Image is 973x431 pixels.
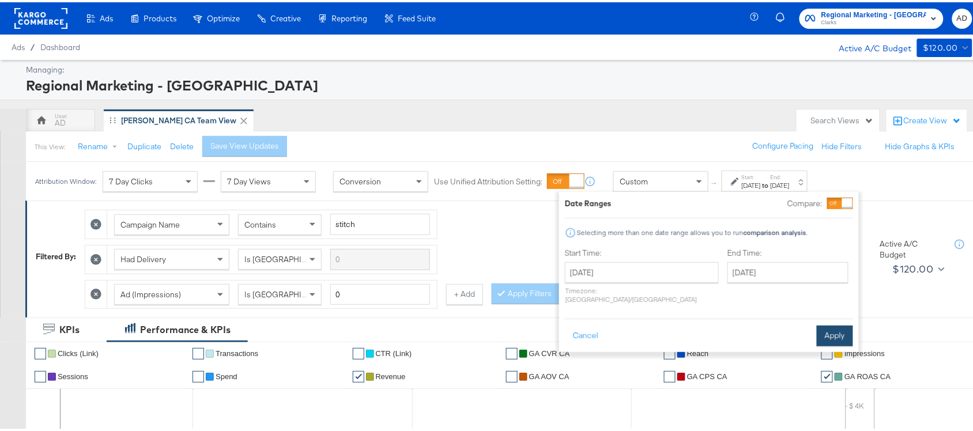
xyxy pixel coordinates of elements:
[35,175,97,183] div: Attribution Window:
[376,347,412,356] span: CTR (Link)
[565,323,606,344] button: Cancel
[25,40,40,50] span: /
[917,36,972,55] button: $120.00
[811,113,874,124] div: Search Views
[58,347,99,356] span: Clicks (Link)
[923,39,958,53] div: $120.00
[687,347,709,356] span: Reach
[26,73,970,93] div: Regional Marketing - [GEOGRAPHIC_DATA]
[109,174,153,184] span: 7 Day Clicks
[140,321,231,334] div: Performance & KPIs
[727,245,853,256] label: End Time:
[353,369,364,380] a: ✔
[144,12,176,21] span: Products
[330,247,430,268] input: Enter a search term
[26,62,970,73] div: Managing:
[880,236,944,258] div: Active A/C Budget
[888,258,947,276] button: $120.00
[664,346,676,357] a: ✔
[822,139,862,150] button: Hide Filters
[58,370,88,379] span: Sessions
[227,174,271,184] span: 7 Day Views
[817,323,853,344] button: Apply
[710,179,721,183] span: ↑
[821,346,833,357] a: ✔
[885,139,955,150] button: Hide Graphs & KPIs
[35,369,46,380] a: ✔
[216,347,258,356] span: Transactions
[434,174,542,185] label: Use Unified Attribution Setting:
[127,139,161,150] button: Duplicate
[330,282,430,303] input: Enter a number
[35,346,46,357] a: ✔
[565,196,612,207] div: Date Ranges
[957,10,968,23] span: AD
[687,370,727,379] span: GA CPS CA
[330,211,430,233] input: Enter a search term
[821,7,926,19] span: Regional Marketing - [GEOGRAPHIC_DATA]
[244,217,276,228] span: Contains
[36,249,76,260] div: Filtered By:
[771,171,790,179] label: End:
[952,6,972,27] button: AD
[529,370,570,379] span: GA AOV CA
[844,347,885,356] span: Impressions
[207,12,240,21] span: Optimize
[771,179,790,188] div: [DATE]
[529,347,570,356] span: GA CVR CA
[565,284,719,301] p: Timezone: [GEOGRAPHIC_DATA]/[GEOGRAPHIC_DATA]
[787,196,823,207] label: Compare:
[742,179,761,188] div: [DATE]
[664,369,676,380] a: ✔
[40,40,80,50] a: Dashboard
[761,179,771,187] strong: to
[110,115,116,121] div: Drag to reorder tab
[620,174,648,184] span: Custom
[120,217,180,228] span: Campaign Name
[844,370,891,379] span: GA ROAS CA
[745,134,822,154] button: Configure Pacing
[506,369,518,380] a: ✔
[244,287,333,297] span: Is [GEOGRAPHIC_DATA]
[506,346,518,357] a: ✔
[12,40,25,50] span: Ads
[446,282,483,303] button: + Add
[893,258,934,275] div: $120.00
[742,171,761,179] label: Start:
[827,36,911,54] div: Active A/C Budget
[904,113,961,124] div: Create View
[244,252,333,262] span: Is [GEOGRAPHIC_DATA]
[821,369,833,380] a: ✔
[193,369,204,380] a: ✔
[100,12,113,21] span: Ads
[120,252,166,262] span: Had Delivery
[216,370,237,379] span: Spend
[744,226,806,235] strong: comparison analysis
[353,346,364,357] a: ✔
[398,12,436,21] span: Feed Suite
[70,134,130,155] button: Rename
[576,226,808,235] div: Selecting more than one date range allows you to run .
[565,245,719,256] label: Start Time:
[193,346,204,357] a: ✔
[376,370,406,379] span: Revenue
[121,113,236,124] div: [PERSON_NAME] CA Team View
[799,6,944,27] button: Regional Marketing - [GEOGRAPHIC_DATA]Clarks
[59,321,80,334] div: KPIs
[340,174,381,184] span: Conversion
[35,140,65,149] div: This View:
[55,115,66,126] div: AD
[821,16,926,25] span: Clarks
[170,139,194,150] button: Delete
[331,12,367,21] span: Reporting
[270,12,301,21] span: Creative
[120,287,181,297] span: Ad (Impressions)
